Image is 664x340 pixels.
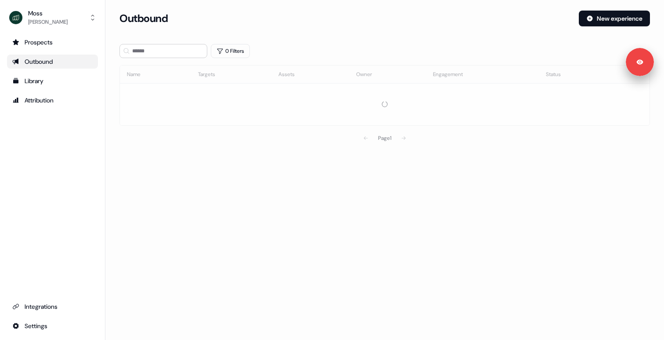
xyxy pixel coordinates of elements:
div: Outbound [12,57,93,66]
button: Moss[PERSON_NAME] [7,7,98,28]
a: Go to integrations [7,319,98,333]
button: New experience [579,11,650,26]
a: Go to attribution [7,93,98,107]
a: Go to prospects [7,35,98,49]
h3: Outbound [119,12,168,25]
div: Library [12,77,93,85]
div: Prospects [12,38,93,47]
div: Settings [12,322,93,330]
a: Go to outbound experience [7,55,98,69]
div: Integrations [12,302,93,311]
div: [PERSON_NAME] [28,18,68,26]
a: Go to templates [7,74,98,88]
div: Attribution [12,96,93,105]
a: Go to integrations [7,300,98,314]
button: 0 Filters [211,44,250,58]
div: Moss [28,9,68,18]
